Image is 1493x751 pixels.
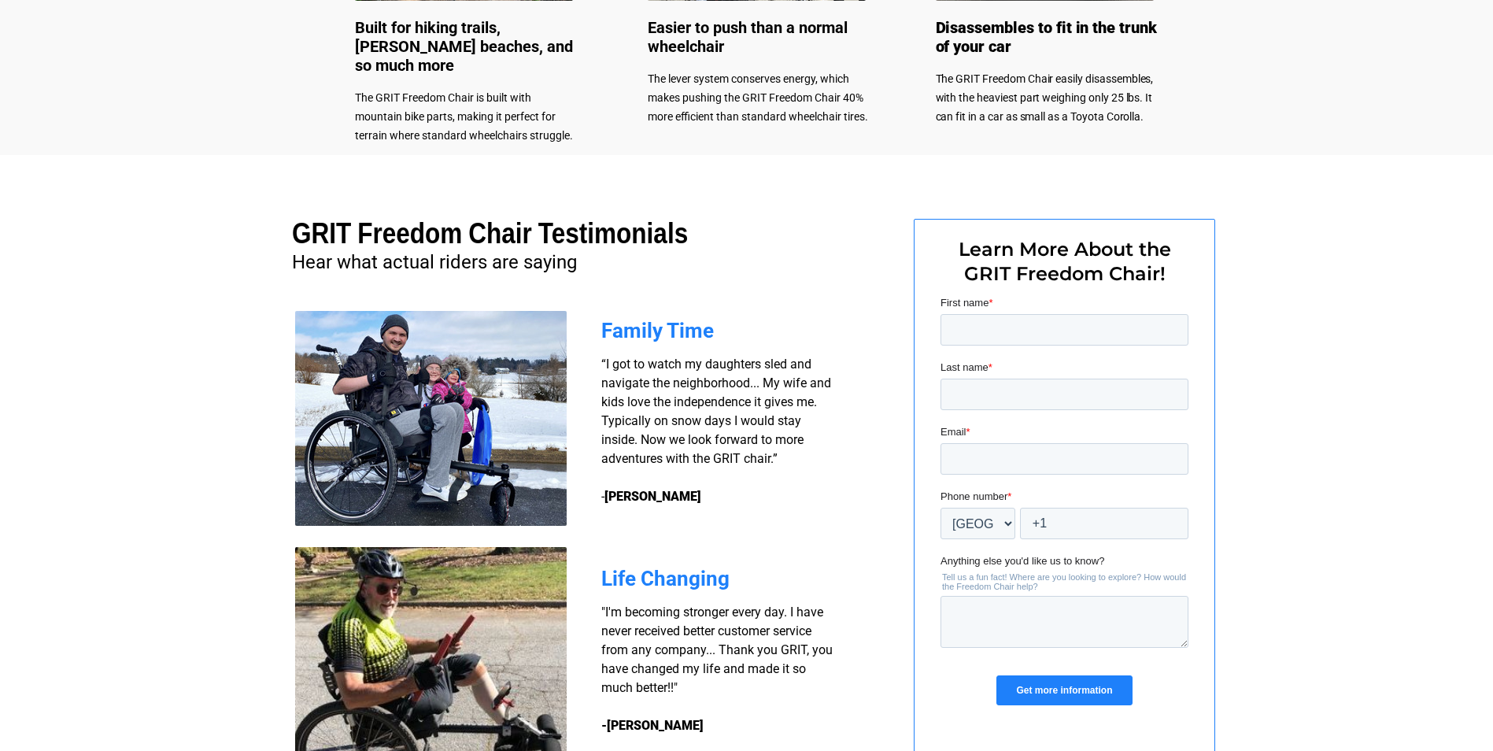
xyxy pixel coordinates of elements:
span: Learn More About the GRIT Freedom Chair! [959,238,1171,285]
strong: -[PERSON_NAME] [601,718,704,733]
span: Life Changing [601,567,730,590]
iframe: Form 0 [941,295,1188,719]
strong: [PERSON_NAME] [604,489,701,504]
span: Built for hiking trails, [PERSON_NAME] beaches, and so much more [355,18,573,75]
span: Easier to push than a normal wheelchair [648,18,848,56]
span: The GRIT Freedom Chair easily disassembles, with the heaviest part weighing only 25 lbs. It can f... [936,72,1154,123]
span: The lever system conserves energy, which makes pushing the GRIT Freedom Chair 40% more efficient ... [648,72,868,123]
span: Hear what actual riders are saying [292,251,577,273]
span: "I'm becoming stronger every day. I have never received better customer service from any company.... [601,605,833,695]
span: Family Time [601,319,714,342]
span: The GRIT Freedom Chair is built with mountain bike parts, making it perfect for terrain where sta... [355,91,573,142]
span: GRIT Freedom Chair Testimonials [292,217,688,250]
span: “I got to watch my daughters sled and navigate the neighborhood... My wife and kids love the inde... [601,357,831,504]
span: Disassembles to fit in the trunk of your car [936,18,1157,56]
